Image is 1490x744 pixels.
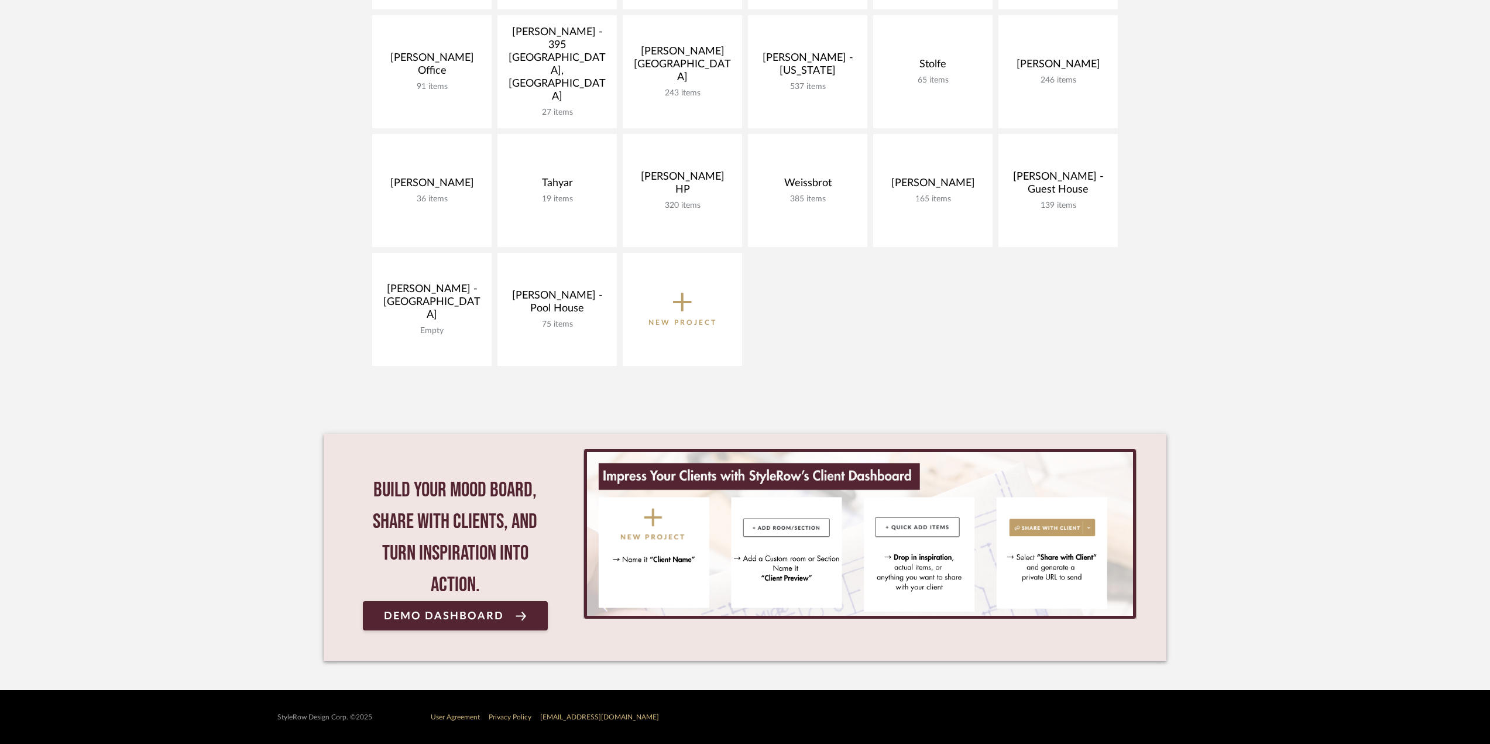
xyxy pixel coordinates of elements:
div: 0 [583,449,1137,619]
div: 243 items [632,88,733,98]
div: [PERSON_NAME][GEOGRAPHIC_DATA] [632,45,733,88]
div: [PERSON_NAME] - [US_STATE] [757,52,858,82]
div: [PERSON_NAME] [382,177,482,194]
p: New Project [648,317,717,328]
div: Weissbrot [757,177,858,194]
a: Privacy Policy [489,714,531,721]
div: 385 items [757,194,858,204]
div: 19 items [507,194,607,204]
div: Empty [382,326,482,336]
div: [PERSON_NAME] HP [632,170,733,201]
div: StyleRow Design Corp. ©2025 [277,713,372,722]
div: 36 items [382,194,482,204]
a: [EMAIL_ADDRESS][DOMAIN_NAME] [540,714,659,721]
div: 537 items [757,82,858,92]
div: [PERSON_NAME] - Guest House [1008,170,1108,201]
div: Tahyar [507,177,607,194]
div: [PERSON_NAME] - [GEOGRAPHIC_DATA] [382,283,482,326]
div: [PERSON_NAME] [1008,58,1108,76]
a: Demo Dashboard [363,601,548,630]
div: [PERSON_NAME] Office [382,52,482,82]
img: StyleRow_Client_Dashboard_Banner__1_.png [587,452,1133,616]
div: [PERSON_NAME] - Pool House [507,289,607,320]
div: Stolfe [883,58,983,76]
div: 65 items [883,76,983,85]
div: 91 items [382,82,482,92]
span: Demo Dashboard [384,611,504,622]
button: New Project [623,253,742,366]
div: 320 items [632,201,733,211]
div: [PERSON_NAME] - 395 [GEOGRAPHIC_DATA], [GEOGRAPHIC_DATA] [507,26,607,108]
div: 165 items [883,194,983,204]
div: 27 items [507,108,607,118]
div: [PERSON_NAME] [883,177,983,194]
div: 246 items [1008,76,1108,85]
div: Build your mood board, share with clients, and turn inspiration into action. [363,475,548,601]
div: 139 items [1008,201,1108,211]
div: 75 items [507,320,607,330]
a: User Agreement [431,714,480,721]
